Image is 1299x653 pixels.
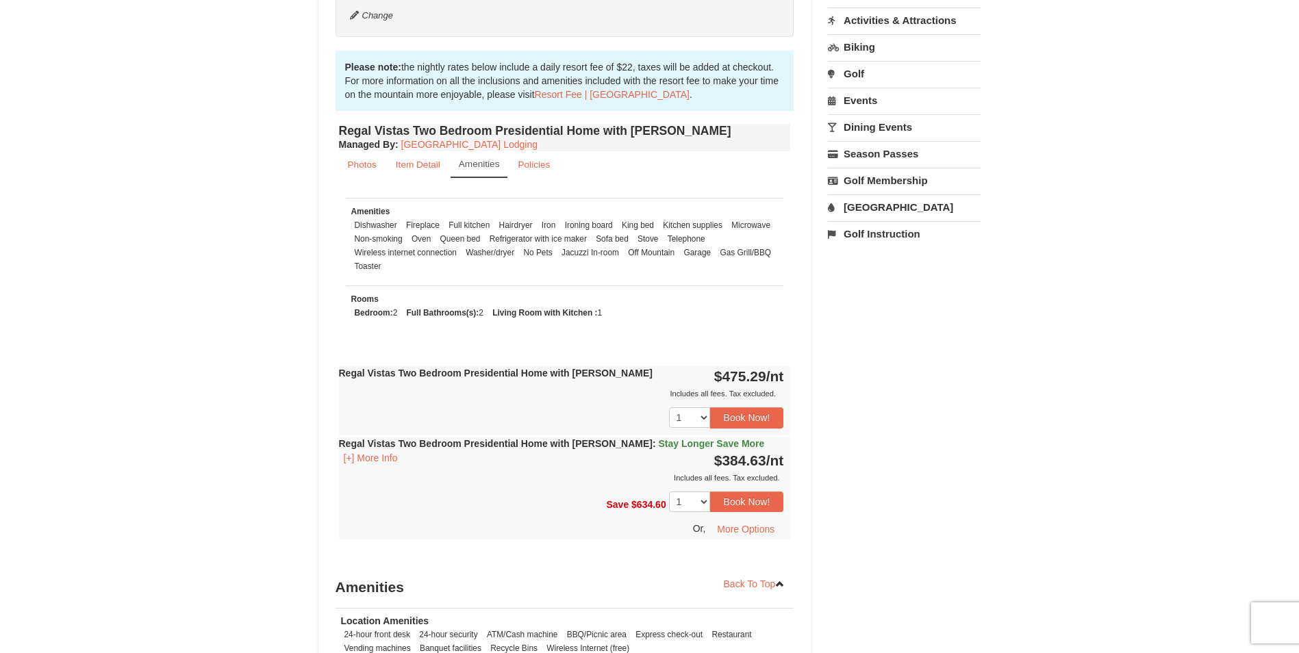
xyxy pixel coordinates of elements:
button: More Options [708,519,783,539]
small: Amenities [351,207,390,216]
li: Hairdryer [496,218,536,232]
span: $384.63 [714,452,766,468]
a: Activities & Attractions [828,8,981,33]
span: $634.60 [631,498,666,509]
span: Stay Longer Save More [659,438,765,449]
li: 2 [403,306,487,320]
li: Kitchen supplies [659,218,726,232]
a: [GEOGRAPHIC_DATA] [828,194,981,220]
a: Item Detail [387,151,449,178]
li: Jacuzzi In-room [558,246,622,259]
a: Back To Top [715,574,794,594]
span: Or, [693,523,706,534]
li: Dishwasher [351,218,401,232]
a: [GEOGRAPHIC_DATA] Lodging [401,139,538,150]
small: Rooms [351,294,379,304]
span: : [653,438,656,449]
a: Golf Instruction [828,221,981,246]
a: Dining Events [828,114,981,140]
strong: Bedroom: [355,308,393,318]
h3: Amenities [336,574,794,601]
button: Change [349,8,394,23]
strong: Regal Vistas Two Bedroom Presidential Home with [PERSON_NAME] [339,368,653,379]
li: 1 [489,306,605,320]
strong: : [339,139,399,150]
button: [+] More Info [339,450,403,465]
li: 24-hour security [416,628,481,641]
li: Stove [634,232,661,246]
span: Save [606,498,629,509]
li: Express check-out [632,628,706,641]
div: the nightly rates below include a daily resort fee of $22, taxes will be added at checkout. For m... [336,51,794,111]
a: Photos [339,151,386,178]
li: Ironing board [562,218,616,232]
strong: Location Amenities [341,615,429,626]
a: Policies [509,151,559,178]
li: Garage [680,246,714,259]
li: Fireplace [403,218,443,232]
span: /nt [766,452,784,468]
li: 2 [351,306,401,320]
li: King bed [618,218,657,232]
li: BBQ/Picnic area [564,628,630,641]
li: Washer/dryer [462,246,518,259]
li: Refrigerator with ice maker [486,232,590,246]
li: Sofa bed [592,232,632,246]
li: ATM/Cash machine [483,628,562,641]
strong: Regal Vistas Two Bedroom Presidential Home with [PERSON_NAME] [339,438,765,449]
a: Events [828,88,981,113]
li: Full kitchen [445,218,493,232]
li: Wireless internet connection [351,246,460,259]
li: Oven [408,232,434,246]
small: Photos [348,159,377,170]
strong: $475.29 [714,368,784,384]
li: Off Mountain [625,246,678,259]
span: /nt [766,368,784,384]
a: Golf Membership [828,168,981,193]
div: Includes all fees. Tax excluded. [339,471,784,485]
button: Book Now! [710,407,784,428]
small: Item Detail [396,159,440,170]
button: Book Now! [710,491,784,512]
li: 24-hour front desk [341,628,414,641]
li: Non-smoking [351,232,406,246]
strong: Please note: [345,62,401,73]
li: Gas Grill/BBQ [716,246,774,259]
div: Includes all fees. Tax excluded. [339,387,784,400]
small: Amenities [459,159,500,169]
strong: Full Bathrooms(s): [407,308,479,318]
li: Microwave [728,218,774,232]
a: Biking [828,34,981,60]
small: Policies [518,159,550,170]
a: Resort Fee | [GEOGRAPHIC_DATA] [535,89,690,100]
li: Restaurant [708,628,755,641]
li: No Pets [520,246,555,259]
strong: Living Room with Kitchen : [492,308,597,318]
a: Season Passes [828,141,981,166]
span: Managed By [339,139,395,150]
li: Iron [538,218,559,232]
li: Queen bed [437,232,484,246]
a: Golf [828,61,981,86]
li: Telephone [664,232,709,246]
a: Amenities [451,151,508,178]
h4: Regal Vistas Two Bedroom Presidential Home with [PERSON_NAME] [339,124,791,138]
li: Toaster [351,259,385,273]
